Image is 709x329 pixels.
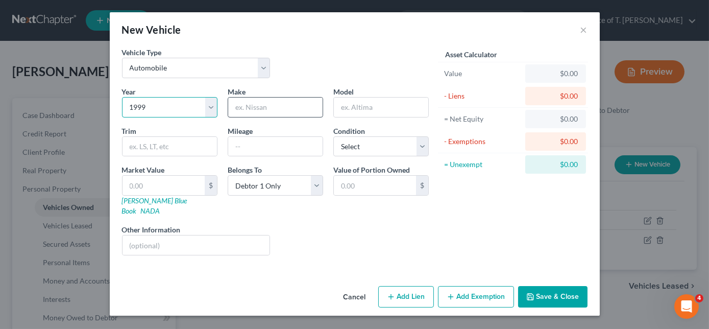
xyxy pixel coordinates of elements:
div: $ [416,176,428,195]
div: = Net Equity [444,114,521,124]
input: ex. Nissan [228,98,323,117]
div: Value [444,68,521,79]
label: Condition [333,126,365,136]
label: Trim [122,126,137,136]
div: $0.00 [533,159,578,170]
div: New Vehicle [122,22,181,37]
div: - Liens [444,91,521,101]
input: -- [228,137,323,156]
a: NADA [141,206,160,215]
button: Save & Close [518,286,588,308]
button: Cancel [335,287,374,308]
button: Add Exemption [438,286,514,308]
button: Add Lien [378,286,434,308]
input: ex. LS, LT, etc [123,137,217,156]
label: Vehicle Type [122,47,162,58]
label: Mileage [228,126,253,136]
span: Make [228,87,246,96]
label: Asset Calculator [445,49,497,60]
span: 4 [695,294,703,302]
label: Market Value [122,165,165,175]
iframe: Intercom live chat [674,294,699,319]
label: Other Information [122,224,181,235]
div: $0.00 [533,68,578,79]
span: Belongs To [228,166,262,174]
div: $0.00 [533,91,578,101]
label: Value of Portion Owned [333,165,410,175]
input: (optional) [123,236,270,255]
label: Year [122,86,136,97]
div: $0.00 [533,136,578,147]
div: - Exemptions [444,136,521,147]
div: $0.00 [533,114,578,124]
input: 0.00 [334,176,416,195]
input: ex. Altima [334,98,428,117]
input: 0.00 [123,176,205,195]
label: Model [333,86,354,97]
div: = Unexempt [444,159,521,170]
button: × [580,24,588,36]
a: [PERSON_NAME] Blue Book [122,196,187,215]
div: $ [205,176,217,195]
